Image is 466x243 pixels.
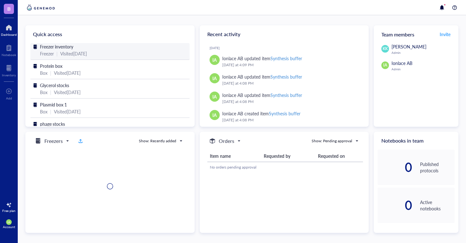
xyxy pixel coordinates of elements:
a: IAIonlace AB created itemSynthesis buffer[DATE] at 4:08 PM [205,107,364,126]
div: [DATE] [210,46,364,50]
div: Freezer [40,50,54,57]
span: KK [383,46,388,52]
div: Notebooks in team [374,132,458,150]
div: Synthesis buffer [270,55,302,61]
div: Recent activity [200,25,369,43]
span: [PERSON_NAME] [392,43,426,50]
th: Requested by [261,150,315,162]
a: IAIonlace AB updated itemSynthesis buffer[DATE] at 4:08 PM [205,89,364,107]
div: Free plan [2,209,16,213]
span: IA [212,56,217,63]
a: IAIonlace AB updated itemSynthesis buffer[DATE] at 4:09 PM [205,52,364,71]
div: Ionlace AB updated item [222,55,302,62]
div: Add [6,96,12,100]
div: Visited [DATE] [60,50,87,57]
span: Glycerol stocks [40,82,69,88]
a: Notebook [2,43,16,57]
div: 0 [378,162,412,172]
span: IA [212,93,217,100]
div: Synthesis buffer [269,110,301,117]
div: Visited [DATE] [54,89,81,96]
div: Quick access [25,25,195,43]
div: | [50,89,51,96]
span: Invite [440,31,450,37]
button: Invite [439,29,451,39]
div: Active notebooks [420,199,455,212]
div: | [50,69,51,76]
div: Ionlace AB created item [222,110,301,117]
div: Box [40,108,48,115]
div: Account [3,225,15,229]
h5: Freezers [44,137,63,145]
div: Show: Pending approval [312,138,352,144]
img: genemod-logo [25,4,56,11]
div: Synthesis buffer [270,74,302,80]
div: Inventory [2,73,16,77]
div: No orders pending approval [210,164,360,170]
div: Notebook [2,53,16,57]
div: [DATE] at 4:09 PM [222,62,359,68]
div: Admin [392,67,455,71]
a: IAIonlace AB updated itemSynthesis buffer[DATE] at 4:08 PM [205,71,364,89]
div: Published protocols [420,161,455,174]
span: B [7,5,11,13]
a: Dashboard [1,22,17,36]
div: [DATE] at 4:08 PM [222,99,359,105]
div: Admin [392,51,455,54]
span: IA [383,62,387,68]
div: Box [40,69,48,76]
div: Team members [374,25,458,43]
div: Show: Recently added [139,138,176,144]
div: [DATE] at 4:08 PM [222,80,359,86]
h5: Orders [219,137,234,145]
th: Requested on [315,150,363,162]
div: Ionlace AB updated item [222,92,302,99]
div: 0 [378,200,412,210]
span: Freezer inventory [40,43,73,50]
div: Ionlace AB updated item [222,73,302,80]
div: Visited [DATE] [54,69,81,76]
span: phage stocks [40,121,65,127]
span: Plasmid box 1 [40,101,67,108]
div: | [50,108,51,115]
div: Visited [DATE] [54,108,81,115]
span: IA [7,220,10,224]
div: Box [40,89,48,96]
a: Inventory [2,63,16,77]
div: Synthesis buffer [270,92,302,98]
div: Dashboard [1,33,17,36]
span: Protein box [40,63,62,69]
span: IA [212,75,217,82]
th: Item name [207,150,262,162]
div: | [56,50,58,57]
span: IA [212,112,217,118]
span: Ionlace AB [392,60,412,66]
